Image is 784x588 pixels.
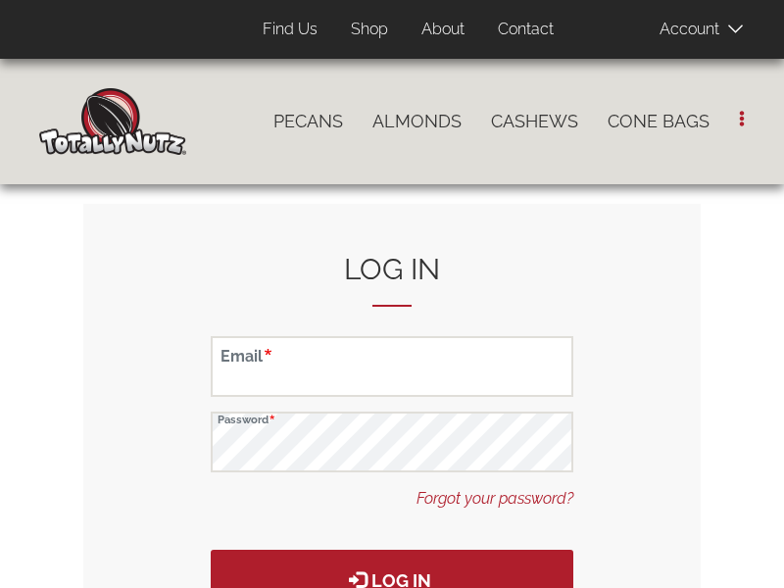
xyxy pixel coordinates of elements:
[259,101,358,142] a: Pecans
[593,101,724,142] a: Cone Bags
[211,253,573,307] h2: Log in
[211,336,573,397] input: Email
[476,101,593,142] a: Cashews
[39,88,186,155] img: Home
[483,11,568,49] a: Contact
[416,488,573,511] a: Forgot your password?
[248,11,332,49] a: Find Us
[336,11,403,49] a: Shop
[407,11,479,49] a: About
[358,101,476,142] a: Almonds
